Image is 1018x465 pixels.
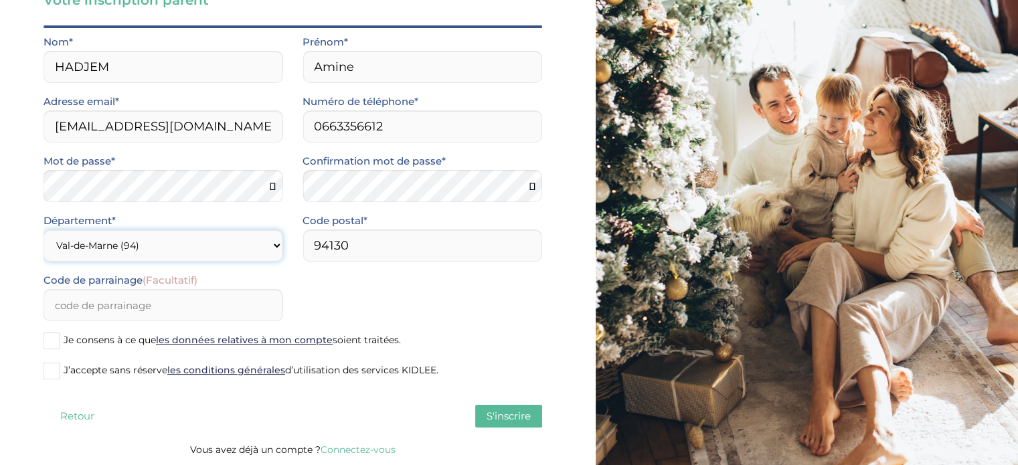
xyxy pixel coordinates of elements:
label: Mot de passe* [44,153,115,170]
span: (Facultatif) [143,274,197,286]
label: Code postal* [303,212,367,229]
input: code de parrainage [44,289,282,321]
label: Adresse email* [44,93,119,110]
p: Vous avez déjà un compte ? [44,441,542,458]
button: S'inscrire [475,405,542,428]
input: Prénom [303,51,541,83]
a: les données relatives à mon compte [156,334,333,346]
label: Confirmation mot de passe* [303,153,446,170]
a: les conditions générales [167,364,285,376]
input: Nom [44,51,282,83]
label: Département* [44,212,116,229]
span: S'inscrire [487,409,531,422]
span: Je consens à ce que soient traitées. [64,334,401,346]
input: Email [44,110,282,143]
input: Numero de telephone [303,110,541,143]
span: J’accepte sans réserve d’utilisation des services KIDLEE. [64,364,438,376]
label: Numéro de téléphone* [303,93,418,110]
label: Prénom* [303,33,348,51]
input: Code postal [303,229,541,262]
button: Retour [44,405,110,428]
a: Connectez-vous [321,444,396,456]
label: Code de parrainage [44,272,197,289]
